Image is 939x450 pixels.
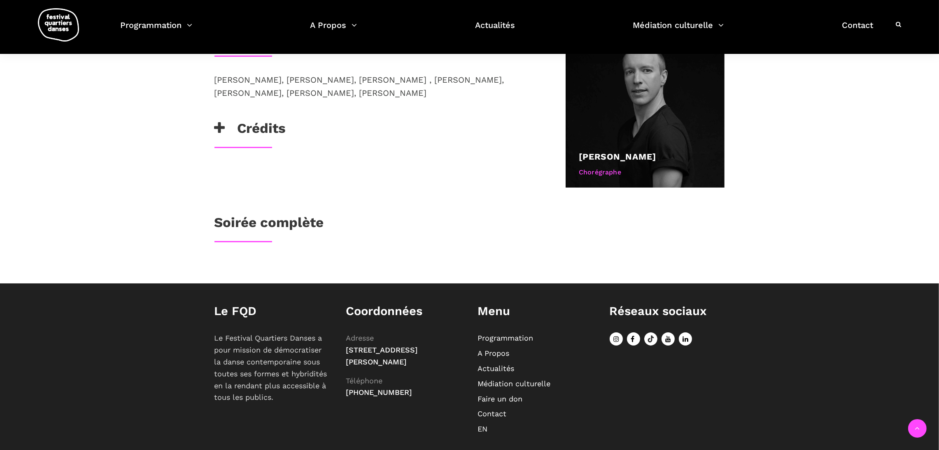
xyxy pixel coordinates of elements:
[478,424,488,433] a: EN
[346,304,461,318] h1: Coordonnées
[214,214,324,235] h3: Soirée complète
[214,304,330,318] h1: Le FQD
[842,18,873,42] a: Contact
[310,18,357,42] a: A Propos
[610,304,725,318] h1: Réseaux sociaux
[346,376,383,385] span: Téléphone
[346,334,374,342] span: Adresse
[38,8,79,42] img: logo-fqd-med
[346,388,412,397] span: [PHONE_NUMBER]
[346,346,418,366] span: [STREET_ADDRESS][PERSON_NAME]
[478,409,507,418] a: Contact
[478,349,510,357] a: A Propos
[214,332,330,404] p: Le Festival Quartiers Danses a pour mission de démocratiser la danse contemporaine sous toutes se...
[478,379,551,388] a: Médiation culturelle
[579,167,712,178] div: Chorégraphe
[478,304,593,318] h1: Menu
[633,18,724,42] a: Médiation culturelle
[478,364,515,373] a: Actualités
[478,334,534,342] a: Programmation
[579,151,656,162] a: [PERSON_NAME]
[120,18,192,42] a: Programmation
[475,18,515,42] a: Actualités
[478,394,523,403] a: Faire un don
[214,73,539,100] p: [PERSON_NAME], [PERSON_NAME], [PERSON_NAME] , [PERSON_NAME], [PERSON_NAME], [PERSON_NAME], [PERSO...
[214,120,286,141] h3: Crédits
